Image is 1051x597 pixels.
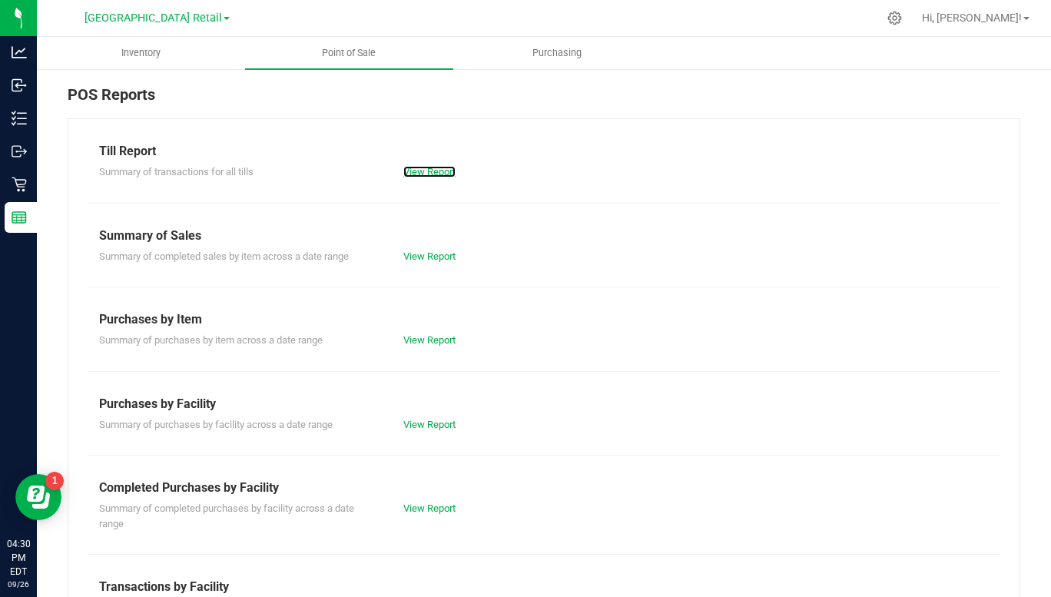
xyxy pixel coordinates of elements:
div: Till Report [99,142,989,161]
inline-svg: Inventory [12,111,27,126]
span: Summary of completed sales by item across a date range [99,250,349,262]
a: View Report [403,166,456,177]
span: Purchasing [512,46,602,60]
p: 09/26 [7,579,30,590]
p: 04:30 PM EDT [7,537,30,579]
inline-svg: Reports [12,210,27,225]
div: Transactions by Facility [99,578,989,596]
div: Summary of Sales [99,227,989,245]
span: Point of Sale [301,46,396,60]
span: [GEOGRAPHIC_DATA] Retail [85,12,222,25]
span: Hi, [PERSON_NAME]! [922,12,1022,24]
span: Summary of transactions for all tills [99,166,254,177]
div: Purchases by Item [99,310,989,329]
inline-svg: Inbound [12,78,27,93]
span: Summary of purchases by item across a date range [99,334,323,346]
a: View Report [403,334,456,346]
span: Inventory [101,46,181,60]
inline-svg: Analytics [12,45,27,60]
a: Point of Sale [245,37,453,69]
inline-svg: Retail [12,177,27,192]
div: Purchases by Facility [99,395,989,413]
inline-svg: Outbound [12,144,27,159]
div: Completed Purchases by Facility [99,479,989,497]
iframe: Resource center unread badge [45,472,64,490]
span: Summary of completed purchases by facility across a date range [99,502,354,529]
a: Purchasing [453,37,661,69]
span: Summary of purchases by facility across a date range [99,419,333,430]
div: Manage settings [885,11,904,25]
a: Inventory [37,37,245,69]
div: POS Reports [68,83,1020,118]
a: View Report [403,502,456,514]
a: View Report [403,419,456,430]
a: View Report [403,250,456,262]
iframe: Resource center [15,474,61,520]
